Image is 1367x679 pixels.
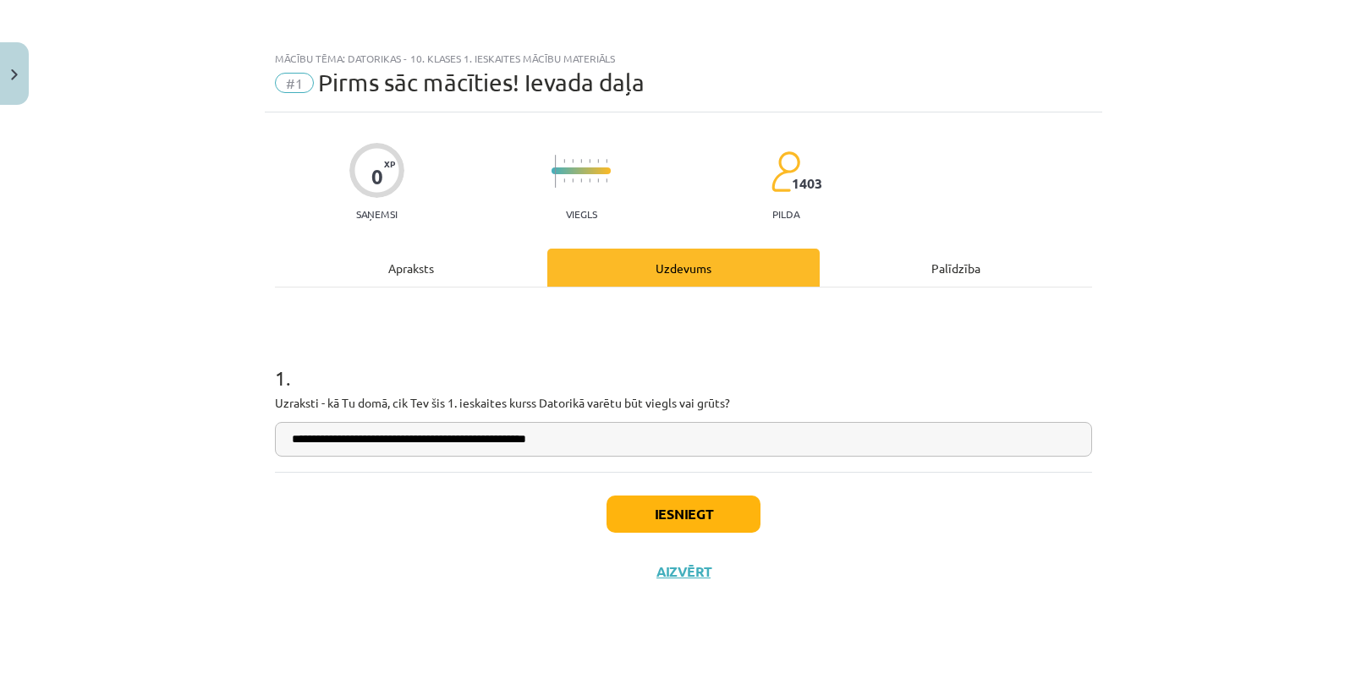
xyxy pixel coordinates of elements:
[597,178,599,183] img: icon-short-line-57e1e144782c952c97e751825c79c345078a6d821885a25fce030b3d8c18986b.svg
[606,178,607,183] img: icon-short-line-57e1e144782c952c97e751825c79c345078a6d821885a25fce030b3d8c18986b.svg
[772,208,799,220] p: pilda
[607,496,760,533] button: Iesniegt
[792,176,822,191] span: 1403
[563,159,565,163] img: icon-short-line-57e1e144782c952c97e751825c79c345078a6d821885a25fce030b3d8c18986b.svg
[580,178,582,183] img: icon-short-line-57e1e144782c952c97e751825c79c345078a6d821885a25fce030b3d8c18986b.svg
[384,159,395,168] span: XP
[589,178,590,183] img: icon-short-line-57e1e144782c952c97e751825c79c345078a6d821885a25fce030b3d8c18986b.svg
[563,178,565,183] img: icon-short-line-57e1e144782c952c97e751825c79c345078a6d821885a25fce030b3d8c18986b.svg
[771,151,800,193] img: students-c634bb4e5e11cddfef0936a35e636f08e4e9abd3cc4e673bd6f9a4125e45ecb1.svg
[572,159,574,163] img: icon-short-line-57e1e144782c952c97e751825c79c345078a6d821885a25fce030b3d8c18986b.svg
[572,178,574,183] img: icon-short-line-57e1e144782c952c97e751825c79c345078a6d821885a25fce030b3d8c18986b.svg
[349,208,404,220] p: Saņemsi
[566,208,597,220] p: Viegls
[597,159,599,163] img: icon-short-line-57e1e144782c952c97e751825c79c345078a6d821885a25fce030b3d8c18986b.svg
[275,337,1092,389] h1: 1 .
[275,249,547,287] div: Apraksts
[651,563,716,580] button: Aizvērt
[371,165,383,189] div: 0
[606,159,607,163] img: icon-short-line-57e1e144782c952c97e751825c79c345078a6d821885a25fce030b3d8c18986b.svg
[275,394,1092,412] p: Uzraksti - kā Tu domā, cik Tev šis 1. ieskaites kurss Datorikā varētu būt viegls vai grūts?
[580,159,582,163] img: icon-short-line-57e1e144782c952c97e751825c79c345078a6d821885a25fce030b3d8c18986b.svg
[275,73,314,93] span: #1
[275,52,1092,64] div: Mācību tēma: Datorikas - 10. klases 1. ieskaites mācību materiāls
[318,68,645,96] span: Pirms sāc mācīties! Ievada daļa
[589,159,590,163] img: icon-short-line-57e1e144782c952c97e751825c79c345078a6d821885a25fce030b3d8c18986b.svg
[547,249,820,287] div: Uzdevums
[11,69,18,80] img: icon-close-lesson-0947bae3869378f0d4975bcd49f059093ad1ed9edebbc8119c70593378902aed.svg
[820,249,1092,287] div: Palīdzība
[555,155,557,188] img: icon-long-line-d9ea69661e0d244f92f715978eff75569469978d946b2353a9bb055b3ed8787d.svg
